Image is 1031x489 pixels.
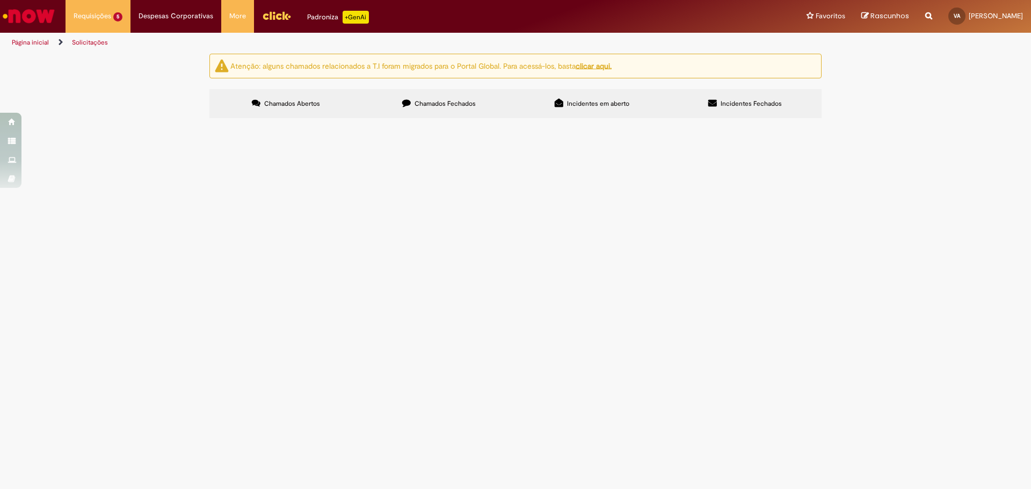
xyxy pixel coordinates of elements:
a: clicar aqui. [576,61,612,70]
img: ServiceNow [1,5,56,27]
span: Incidentes Fechados [721,99,782,108]
span: VA [954,12,960,19]
span: Chamados Fechados [415,99,476,108]
img: click_logo_yellow_360x200.png [262,8,291,24]
span: Chamados Abertos [264,99,320,108]
a: Solicitações [72,38,108,47]
div: Padroniza [307,11,369,24]
span: Despesas Corporativas [139,11,213,21]
span: Requisições [74,11,111,21]
p: +GenAi [343,11,369,24]
a: Página inicial [12,38,49,47]
a: Rascunhos [861,11,909,21]
span: Incidentes em aberto [567,99,629,108]
span: 5 [113,12,122,21]
span: [PERSON_NAME] [969,11,1023,20]
ul: Trilhas de página [8,33,679,53]
span: More [229,11,246,21]
span: Rascunhos [870,11,909,21]
span: Favoritos [816,11,845,21]
ng-bind-html: Atenção: alguns chamados relacionados a T.I foram migrados para o Portal Global. Para acessá-los,... [230,61,612,70]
